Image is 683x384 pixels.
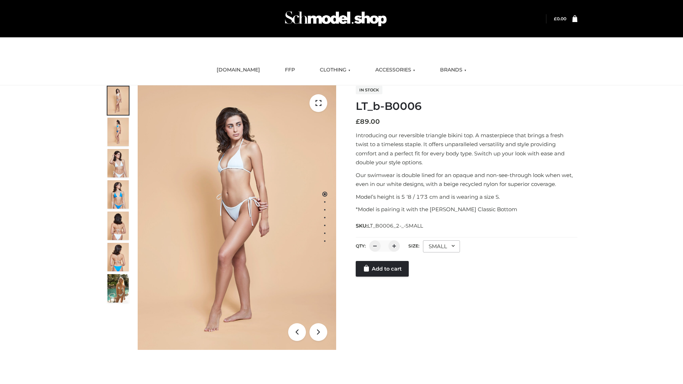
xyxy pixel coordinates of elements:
img: ArielClassicBikiniTop_CloudNine_AzureSky_OW114ECO_1 [138,85,336,350]
img: ArielClassicBikiniTop_CloudNine_AzureSky_OW114ECO_7-scaled.jpg [107,212,129,240]
a: FFP [280,62,300,78]
p: *Model is pairing it with the [PERSON_NAME] Classic Bottom [356,205,577,214]
bdi: 89.00 [356,118,380,126]
img: ArielClassicBikiniTop_CloudNine_AzureSky_OW114ECO_2-scaled.jpg [107,118,129,146]
span: £ [356,118,360,126]
a: BRANDS [435,62,472,78]
p: Model’s height is 5 ‘8 / 173 cm and is wearing a size S. [356,192,577,202]
a: Add to cart [356,261,409,277]
span: £ [554,16,557,21]
a: CLOTHING [314,62,356,78]
a: [DOMAIN_NAME] [211,62,265,78]
span: LT_B0006_2-_-SMALL [367,223,423,229]
a: £0.00 [554,16,566,21]
p: Our swimwear is double lined for an opaque and non-see-through look when wet, even in our white d... [356,171,577,189]
img: ArielClassicBikiniTop_CloudNine_AzureSky_OW114ECO_8-scaled.jpg [107,243,129,271]
img: ArielClassicBikiniTop_CloudNine_AzureSky_OW114ECO_1-scaled.jpg [107,86,129,115]
a: ACCESSORIES [370,62,420,78]
label: Size: [408,243,419,249]
h1: LT_b-B0006 [356,100,577,113]
img: ArielClassicBikiniTop_CloudNine_AzureSky_OW114ECO_3-scaled.jpg [107,149,129,177]
span: In stock [356,86,382,94]
bdi: 0.00 [554,16,566,21]
img: Arieltop_CloudNine_AzureSky2.jpg [107,274,129,303]
img: Schmodel Admin 964 [282,5,389,33]
img: ArielClassicBikiniTop_CloudNine_AzureSky_OW114ECO_4-scaled.jpg [107,180,129,209]
p: Introducing our reversible triangle bikini top. A masterpiece that brings a fresh twist to a time... [356,131,577,167]
span: SKU: [356,222,424,230]
label: QTY: [356,243,366,249]
div: SMALL [423,240,460,252]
